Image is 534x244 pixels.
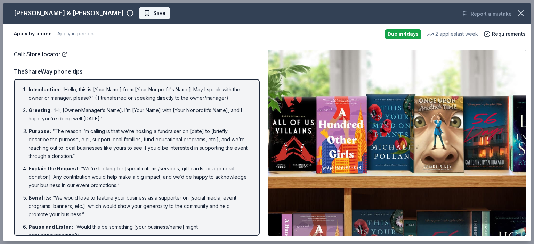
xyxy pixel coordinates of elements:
[29,127,249,160] li: “The reason I’m calling is that we’re hosting a fundraiser on [date] to [briefly describe the pur...
[268,50,526,236] img: Image for Barnes & Noble
[484,30,526,38] button: Requirements
[29,107,52,113] span: Greeting :
[29,128,51,134] span: Purpose :
[462,10,512,18] button: Report a mistake
[26,50,67,59] a: Store locator
[57,27,94,41] button: Apply in person
[492,30,526,38] span: Requirements
[29,166,80,171] span: Explain the Request :
[427,30,478,38] div: 2 applies last week
[29,223,249,239] li: “Would this be something [your business/name] might consider supporting?”
[29,194,249,219] li: “We would love to feature your business as a supporter on [social media, event programs, banners,...
[29,86,61,92] span: Introduction :
[29,106,249,123] li: “Hi, [Owner/Manager’s Name]. I’m [Your Name] with [Your Nonprofit’s Name], and I hope you’re doin...
[29,224,73,230] span: Pause and Listen :
[14,50,260,59] div: Call :
[14,67,260,76] div: TheShareWay phone tips
[29,165,249,190] li: “We’re looking for [specific items/services, gift cards, or a general donation]. Any contribution...
[385,29,421,39] div: Due in 4 days
[153,9,165,17] span: Save
[14,27,52,41] button: Apply by phone
[14,8,124,19] div: [PERSON_NAME] & [PERSON_NAME]
[139,7,170,19] button: Save
[29,85,249,102] li: “Hello, this is [Your Name] from [Your Nonprofit's Name]. May I speak with the owner or manager, ...
[29,195,51,201] span: Benefits :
